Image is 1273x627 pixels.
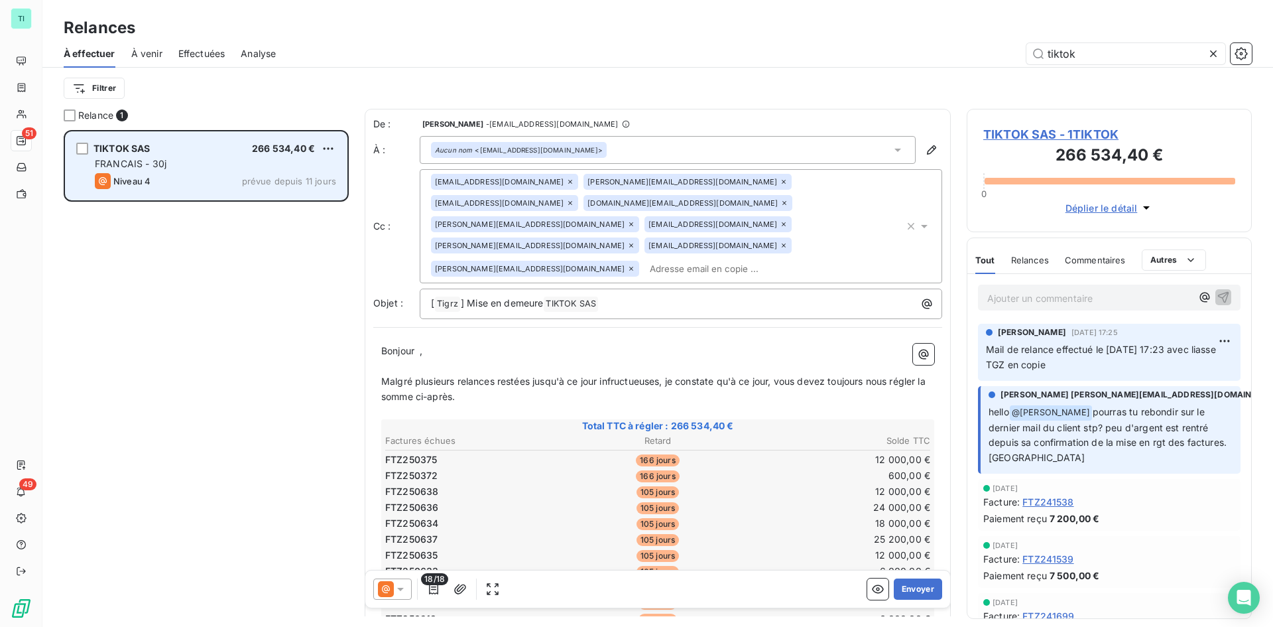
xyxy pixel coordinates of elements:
span: pourras tu rebondir sur le dernier mail du client stp? peu d'argent est rentré depuis sa confirma... [989,406,1229,464]
span: 105 jours [636,534,679,546]
span: Objet : [373,297,403,309]
span: Paiement reçu [983,512,1047,525]
span: Effectuées [178,47,225,60]
span: Paiement reçu [983,569,1047,583]
span: Malgré plusieurs relances restées jusqu'à ce jour infructueuses, je constate qu'à ce jour, vous d... [381,376,928,402]
em: Aucun nom [435,145,472,155]
span: De : [373,117,420,131]
span: [PERSON_NAME] [422,120,483,128]
input: Adresse email en copie ... [644,259,798,279]
span: Total TTC à régler : 266 534,40 € [383,419,932,433]
td: 25 200,00 € [750,532,931,547]
td: 600,00 € [750,468,931,483]
td: 6 000,00 € [750,564,931,579]
span: 105 jours [636,518,679,530]
td: 24 000,00 € [750,500,931,515]
span: À effectuer [64,47,115,60]
span: ] Mise en demeure [461,297,544,309]
span: FTZ250633 [385,565,438,578]
span: FTZ250375 [385,453,437,466]
span: 13 jours [638,614,676,626]
span: Relance [78,109,113,122]
button: Filtrer [64,78,125,99]
div: <[EMAIL_ADDRESS][DOMAIN_NAME]> [435,145,603,155]
div: TI [11,8,32,29]
span: 7 500,00 € [1050,569,1100,583]
span: Facture : [983,495,1020,509]
span: Tout [975,255,995,265]
button: Envoyer [894,579,942,600]
span: 166 jours [636,470,679,482]
span: [DATE] 17:25 [1071,328,1118,336]
span: Facture : [983,552,1020,566]
div: grid [64,130,349,627]
span: FTZ250372 [385,469,438,482]
td: 6 000,00 € [750,612,931,626]
span: Mail de relance effectué le [DATE] 17:23 avec liasse TGZ en copie [986,344,1219,370]
span: [PERSON_NAME][EMAIL_ADDRESS][DOMAIN_NAME] [435,265,625,273]
td: 12 000,00 € [750,484,931,499]
button: Déplier le détail [1061,200,1158,216]
span: [DOMAIN_NAME][EMAIL_ADDRESS][DOMAIN_NAME] [587,199,778,207]
span: FTZ250635 [385,549,438,562]
span: [PERSON_NAME][EMAIL_ADDRESS][DOMAIN_NAME] [587,178,777,186]
span: [DATE] [993,484,1018,492]
span: [DATE] [993,541,1018,549]
td: 12 000,00 € [750,548,931,563]
span: 0 [981,188,987,199]
span: [PERSON_NAME][EMAIL_ADDRESS][DOMAIN_NAME] [435,220,625,228]
span: FTZ250918 [385,612,436,626]
span: FRANCAIS - 30j [95,158,166,169]
span: [EMAIL_ADDRESS][DOMAIN_NAME] [435,178,564,186]
td: 18 000,00 € [750,516,931,531]
span: hello [989,406,1009,417]
span: @ [PERSON_NAME] [1010,405,1092,421]
th: Factures échues [385,434,566,448]
h3: Relances [64,16,135,40]
span: [EMAIL_ADDRESS][DOMAIN_NAME] [435,199,564,207]
span: 266 534,40 € [252,143,315,154]
span: 105 jours [636,550,679,562]
span: 105 jours [636,566,679,578]
span: [EMAIL_ADDRESS][DOMAIN_NAME] [648,242,777,249]
span: FTZ241699 [1022,609,1074,623]
span: 105 jours [636,502,679,514]
span: TIKTOK SAS [93,143,151,154]
span: Tigrz [435,297,460,312]
td: 12 000,00 € [750,453,931,467]
span: 1 [116,109,128,121]
span: FTZ250637 [385,533,438,546]
span: FTZ250636 [385,501,438,514]
span: [PERSON_NAME][EMAIL_ADDRESS][DOMAIN_NAME] [435,242,625,249]
span: 105 jours [636,486,679,498]
span: 49 [19,478,36,490]
span: [PERSON_NAME] [998,326,1066,338]
span: Commentaires [1065,255,1126,265]
th: Retard [567,434,748,448]
span: Niveau 4 [113,176,151,186]
span: 166 jours [636,454,679,466]
th: Solde TTC [750,434,931,448]
span: Relances [1011,255,1049,265]
span: TIKTOK SAS - 1TIKTOK [983,125,1235,143]
span: Déplier le détail [1065,201,1138,215]
span: prévue depuis 11 jours [242,176,336,186]
label: Cc : [373,220,420,233]
img: Logo LeanPay [11,598,32,619]
span: FTZ241539 [1022,552,1073,566]
span: Bonjour [381,345,414,356]
label: À : [373,143,420,157]
input: Rechercher [1026,43,1225,64]
span: FTZ241538 [1022,495,1073,509]
span: Facture : [983,609,1020,623]
span: TIKTOK SAS [544,297,598,312]
span: 18/18 [421,573,448,585]
button: Autres [1142,249,1206,271]
span: 51 [22,127,36,139]
h3: 266 534,40 € [983,143,1235,170]
span: FTZ250634 [385,517,438,530]
span: FTZ250638 [385,485,438,498]
span: , [420,345,422,356]
span: [DATE] [993,598,1018,606]
div: Open Intercom Messenger [1228,582,1260,614]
